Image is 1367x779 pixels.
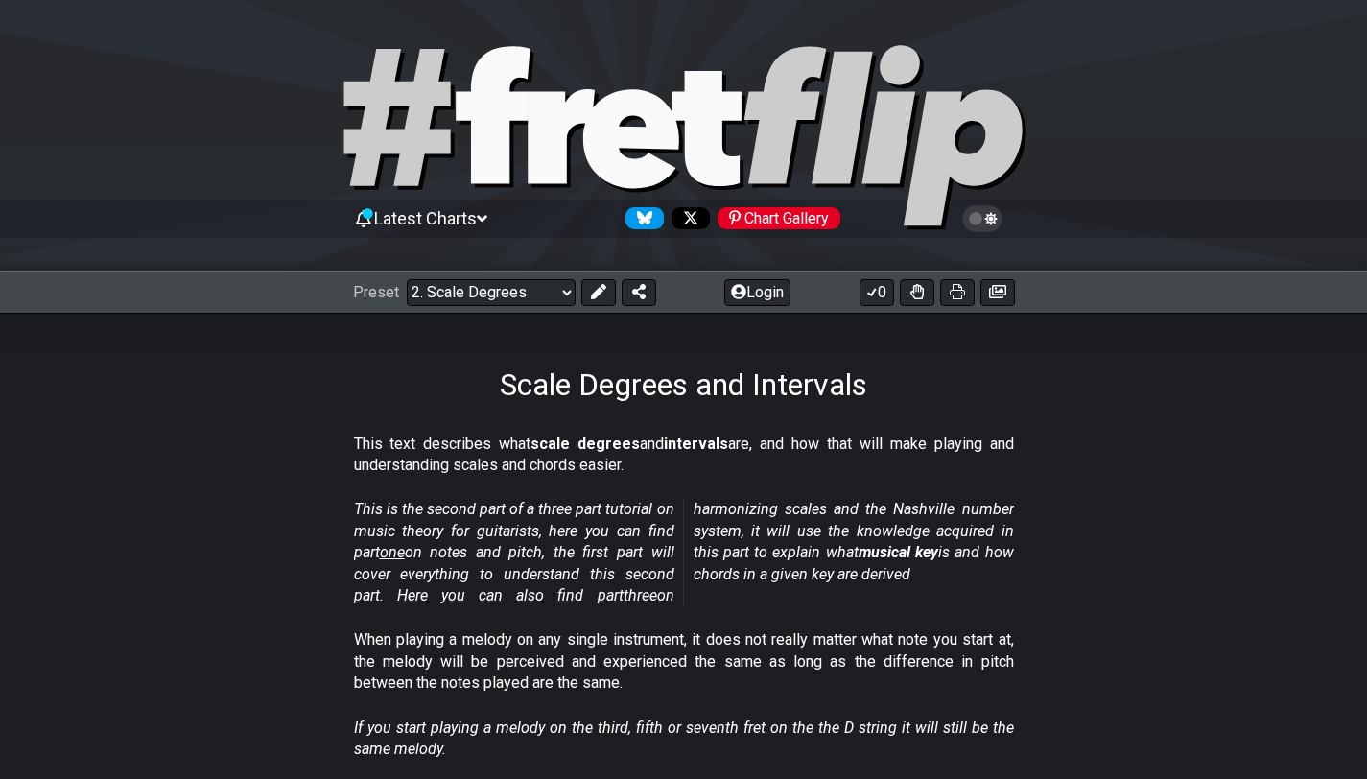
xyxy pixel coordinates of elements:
div: Chart Gallery [718,207,840,229]
button: Login [724,279,790,306]
select: Preset [407,279,576,306]
button: Share Preset [622,279,656,306]
span: Latest Charts [374,208,477,228]
span: three [624,586,657,604]
button: Toggle Dexterity for all fretkits [900,279,934,306]
a: Follow #fretflip at X [664,207,710,229]
p: This text describes what and are, and how that will make playing and understanding scales and cho... [354,434,1014,477]
strong: scale degrees [530,435,640,453]
strong: musical key [859,543,938,561]
button: Print [940,279,975,306]
em: If you start playing a melody on the third, fifth or seventh fret on the the D string it will sti... [354,719,1014,758]
span: Toggle light / dark theme [972,210,994,227]
strong: intervals [664,435,728,453]
em: This is the second part of a three part tutorial on music theory for guitarists, here you can fin... [354,500,1014,604]
h1: Scale Degrees and Intervals [500,366,867,403]
button: Edit Preset [581,279,616,306]
span: Preset [353,283,399,301]
button: Create image [980,279,1015,306]
a: #fretflip at Pinterest [710,207,840,229]
p: When playing a melody on any single instrument, it does not really matter what note you start at,... [354,629,1014,694]
span: one [380,543,405,561]
a: Follow #fretflip at Bluesky [618,207,664,229]
button: 0 [860,279,894,306]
